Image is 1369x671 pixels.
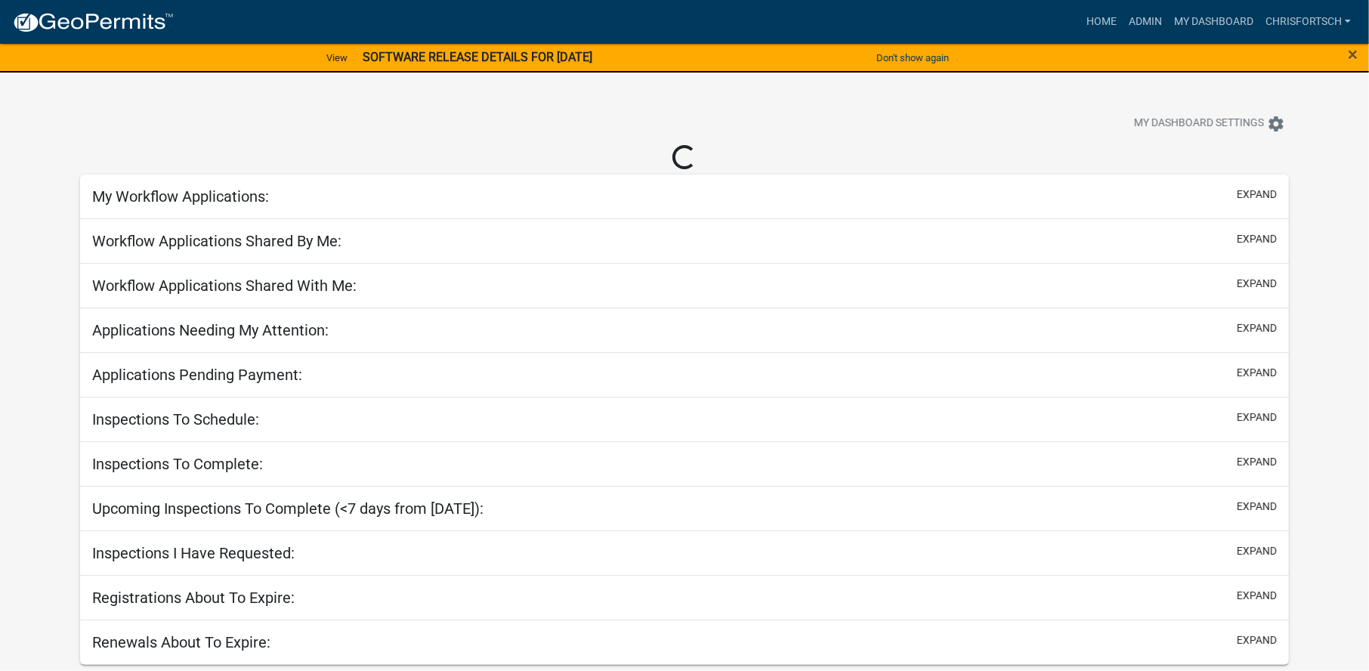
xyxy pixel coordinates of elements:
[1259,8,1357,36] a: ChrisFortsch
[363,50,592,64] strong: SOFTWARE RELEASE DETAILS FOR [DATE]
[1348,44,1358,65] span: ×
[92,366,302,384] h5: Applications Pending Payment:
[92,277,357,295] h5: Workflow Applications Shared With Me:
[1237,276,1277,292] button: expand
[1237,588,1277,604] button: expand
[1237,320,1277,336] button: expand
[1237,410,1277,425] button: expand
[1237,454,1277,470] button: expand
[1237,543,1277,559] button: expand
[1168,8,1259,36] a: My Dashboard
[1237,499,1277,515] button: expand
[1237,365,1277,381] button: expand
[1134,115,1264,133] span: My Dashboard Settings
[870,45,955,70] button: Don't show again
[1122,109,1297,138] button: My Dashboard Settingssettings
[1123,8,1168,36] a: Admin
[92,232,341,250] h5: Workflow Applications Shared By Me:
[1080,8,1123,36] a: Home
[92,455,263,473] h5: Inspections To Complete:
[92,321,329,339] h5: Applications Needing My Attention:
[92,499,484,518] h5: Upcoming Inspections To Complete (<7 days from [DATE]):
[1237,187,1277,203] button: expand
[92,544,295,562] h5: Inspections I Have Requested:
[92,589,295,607] h5: Registrations About To Expire:
[92,410,259,428] h5: Inspections To Schedule:
[320,45,354,70] a: View
[92,633,270,651] h5: Renewals About To Expire:
[1267,115,1285,133] i: settings
[1237,231,1277,247] button: expand
[92,187,269,206] h5: My Workflow Applications:
[1237,632,1277,648] button: expand
[1348,45,1358,63] button: Close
